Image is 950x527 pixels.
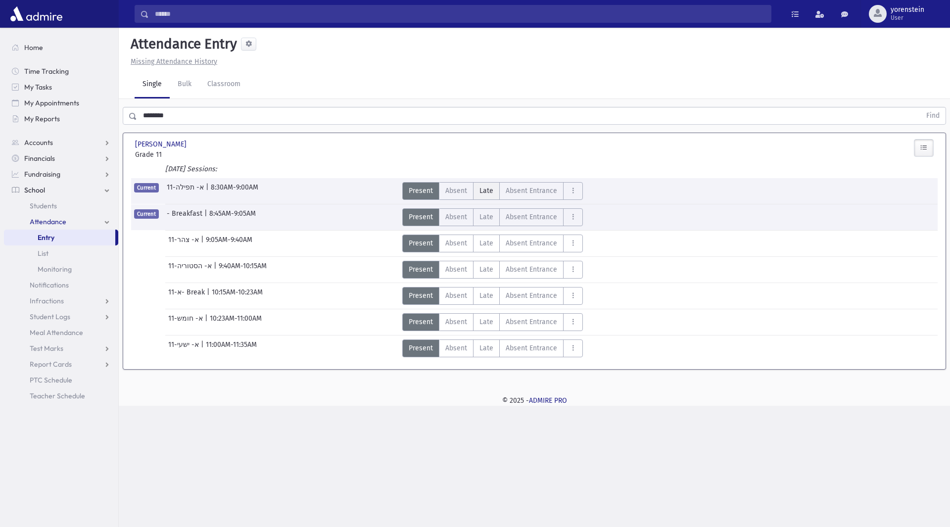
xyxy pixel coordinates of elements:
[38,233,54,242] span: Entry
[24,83,52,92] span: My Tasks
[506,212,557,222] span: Absent Entrance
[209,208,256,226] span: 8:45AM-9:05AM
[24,114,60,123] span: My Reports
[30,217,66,226] span: Attendance
[201,235,206,252] span: |
[24,170,60,179] span: Fundraising
[8,4,65,24] img: AdmirePro
[445,186,467,196] span: Absent
[409,238,433,248] span: Present
[479,317,493,327] span: Late
[135,395,934,406] div: © 2025 -
[4,340,118,356] a: Test Marks
[445,212,467,222] span: Absent
[24,67,69,76] span: Time Tracking
[199,71,248,98] a: Classroom
[506,238,557,248] span: Absent Entrance
[135,139,189,149] span: [PERSON_NAME]
[4,95,118,111] a: My Appointments
[168,339,201,357] span: 11-א- ישעי
[167,182,206,200] span: 11-א- תפילה
[4,40,118,55] a: Home
[4,63,118,79] a: Time Tracking
[201,339,206,357] span: |
[402,208,583,226] div: AttTypes
[4,277,118,293] a: Notifications
[30,391,85,400] span: Teacher Schedule
[30,312,70,321] span: Student Logs
[4,111,118,127] a: My Reports
[4,198,118,214] a: Students
[479,212,493,222] span: Late
[4,214,118,230] a: Attendance
[30,201,57,210] span: Students
[402,339,583,357] div: AttTypes
[4,135,118,150] a: Accounts
[409,343,433,353] span: Present
[30,328,83,337] span: Meal Attendance
[134,183,159,192] span: Current
[445,238,467,248] span: Absent
[4,293,118,309] a: Infractions
[135,71,170,98] a: Single
[891,6,924,14] span: yorenstein
[165,165,217,173] i: [DATE] Sessions:
[445,264,467,275] span: Absent
[479,290,493,301] span: Late
[4,309,118,325] a: Student Logs
[402,235,583,252] div: AttTypes
[891,14,924,22] span: User
[214,261,219,279] span: |
[38,265,72,274] span: Monitoring
[24,138,53,147] span: Accounts
[402,287,583,305] div: AttTypes
[168,235,201,252] span: 11-א- צהר
[30,344,63,353] span: Test Marks
[219,261,267,279] span: 9:40AM-10:15AM
[402,182,583,200] div: AttTypes
[210,313,262,331] span: 10:23AM-11:00AM
[170,71,199,98] a: Bulk
[24,154,55,163] span: Financials
[445,290,467,301] span: Absent
[206,339,257,357] span: 11:00AM-11:35AM
[506,264,557,275] span: Absent Entrance
[134,209,159,219] span: Current
[168,261,214,279] span: 11-א- הסטוריה
[206,182,211,200] span: |
[168,287,207,305] span: 11-א- Break
[167,208,204,226] span: - Breakfast
[409,317,433,327] span: Present
[479,238,493,248] span: Late
[445,343,467,353] span: Absent
[127,57,217,66] a: Missing Attendance History
[4,261,118,277] a: Monitoring
[506,290,557,301] span: Absent Entrance
[409,290,433,301] span: Present
[149,5,771,23] input: Search
[30,281,69,289] span: Notifications
[4,150,118,166] a: Financials
[409,186,433,196] span: Present
[479,186,493,196] span: Late
[30,360,72,369] span: Report Cards
[30,376,72,384] span: PTC Schedule
[4,372,118,388] a: PTC Schedule
[24,186,45,194] span: School
[4,245,118,261] a: List
[127,36,237,52] h5: Attendance Entry
[4,182,118,198] a: School
[205,313,210,331] span: |
[529,396,567,405] a: ADMIRE PRO
[4,388,118,404] a: Teacher Schedule
[204,208,209,226] span: |
[445,317,467,327] span: Absent
[402,261,583,279] div: AttTypes
[207,287,212,305] span: |
[168,313,205,331] span: 11-א- חומש
[402,313,583,331] div: AttTypes
[506,317,557,327] span: Absent Entrance
[409,212,433,222] span: Present
[479,343,493,353] span: Late
[920,107,946,124] button: Find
